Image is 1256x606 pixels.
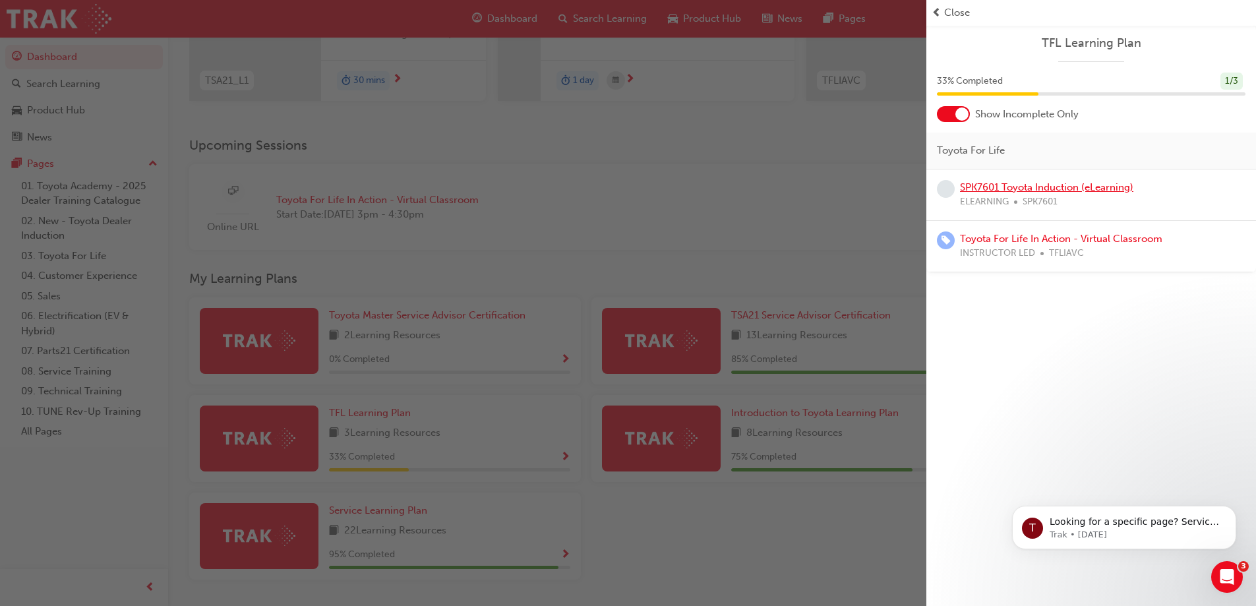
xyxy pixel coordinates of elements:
[944,5,970,20] span: Close
[960,181,1133,193] a: SPK7601 Toyota Induction (eLearning)
[932,5,1251,20] button: prev-iconClose
[1211,561,1243,593] iframe: Intercom live chat
[932,5,942,20] span: prev-icon
[1023,195,1058,210] span: SPK7601
[937,143,1005,158] span: Toyota For Life
[960,233,1162,245] a: Toyota For Life In Action - Virtual Classroom
[960,246,1035,261] span: INSTRUCTOR LED
[992,478,1256,570] iframe: Intercom notifications message
[960,195,1009,210] span: ELEARNING
[937,74,1003,89] span: 33 % Completed
[1220,73,1243,90] div: 1 / 3
[937,231,955,249] span: learningRecordVerb_ENROLL-icon
[937,36,1245,51] a: TFL Learning Plan
[937,180,955,198] span: learningRecordVerb_NONE-icon
[1049,246,1084,261] span: TFLIAVC
[975,107,1079,122] span: Show Incomplete Only
[1238,561,1249,572] span: 3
